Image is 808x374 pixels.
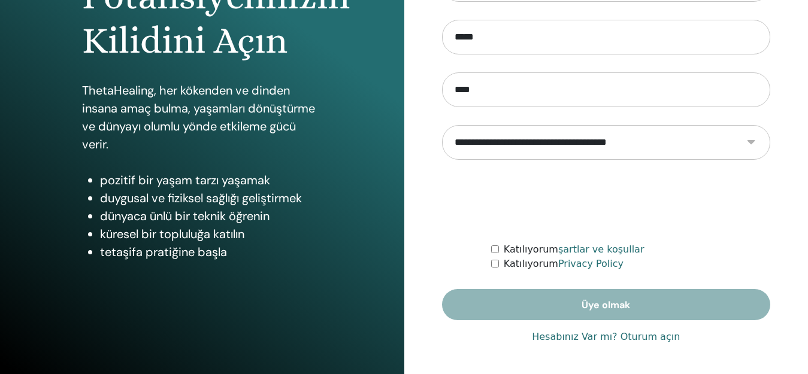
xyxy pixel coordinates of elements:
li: duygusal ve fiziksel sağlığı geliştirmek [100,189,322,207]
iframe: reCAPTCHA [515,178,697,224]
li: küresel bir topluluğa katılın [100,225,322,243]
li: pozitif bir yaşam tarzı yaşamak [100,171,322,189]
a: Hesabınız Var mı? Oturum açın [532,330,680,344]
a: Privacy Policy [558,258,624,269]
label: Katılıyorum [504,242,644,257]
li: tetaşifa pratiğine başla [100,243,322,261]
label: Katılıyorum [504,257,624,271]
li: dünyaca ünlü bir teknik öğrenin [100,207,322,225]
p: ThetaHealing, her kökenden ve dinden insana amaç bulma, yaşamları dönüştürme ve dünyayı olumlu yö... [82,81,322,153]
a: şartlar ve koşullar [558,244,644,255]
